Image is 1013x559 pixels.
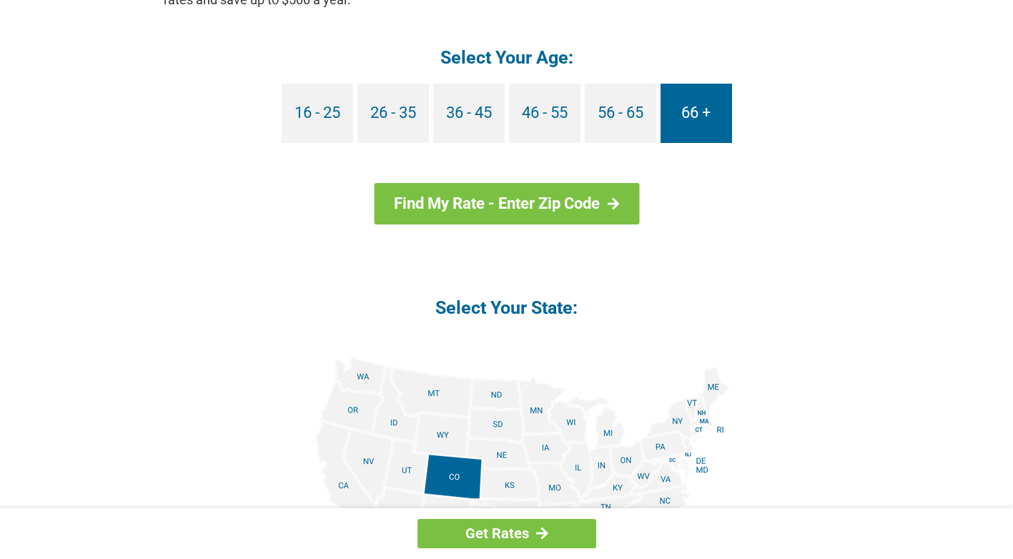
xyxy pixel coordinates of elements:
[164,296,850,320] h4: Select Your State:
[282,84,353,143] a: 16 - 25
[417,519,596,548] a: Get Rates
[433,84,505,143] a: 36 - 45
[509,84,580,143] a: 46 - 55
[164,46,850,69] h4: Select Your Age:
[357,84,429,143] a: 26 - 35
[374,183,639,224] a: Find My Rate - Enter Zip Code
[585,84,656,143] a: 56 - 65
[661,84,732,143] a: 66 +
